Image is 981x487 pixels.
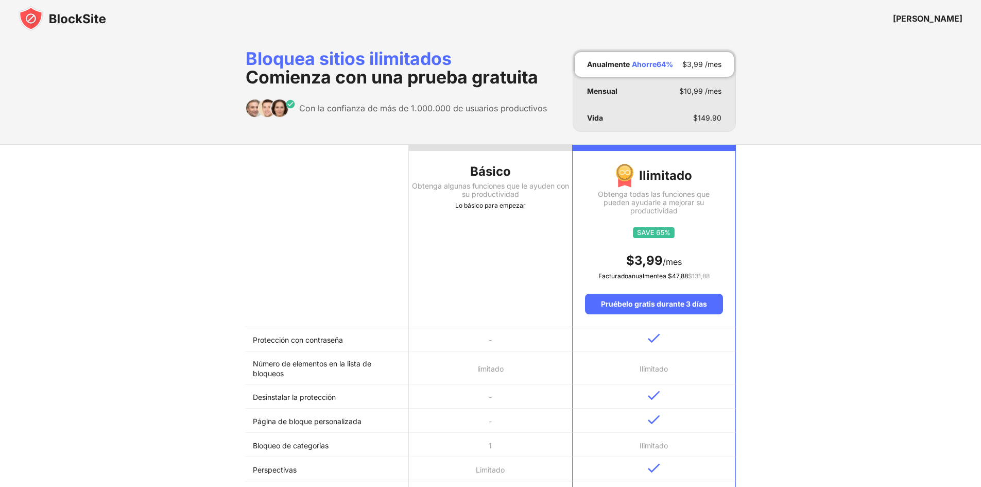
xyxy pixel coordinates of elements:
img: v-blue.svg [648,463,660,473]
img: save65.svg [633,227,675,238]
font: 3,99 /mes [687,60,721,69]
font: Perspectivas [253,465,297,474]
font: Básico [470,164,511,179]
font: $ [626,253,634,268]
font: [PERSON_NAME] [893,13,962,24]
font: $ [693,113,698,122]
font: Ahorre [632,60,657,69]
font: 64 [657,60,666,69]
font: Mensual [587,87,617,95]
font: $ [668,272,672,280]
font: Ilimitado [640,441,668,450]
font: Obtenga algunas funciones que le ayuden con su productividad [412,181,569,198]
font: 131,88 [692,272,710,280]
font: $ [679,87,684,95]
font: /mes [663,257,682,267]
img: v-blue.svg [648,391,660,400]
font: Con la confianza de más de 1.000.000 de usuarios productivos [299,103,547,113]
font: $ [682,60,687,69]
font: Ilimitado [640,364,668,373]
font: a [663,272,666,280]
font: Limitado [476,465,505,474]
font: Facturado [598,272,628,280]
font: Ilimitado [639,168,692,183]
font: - [489,335,492,344]
font: - [489,417,492,426]
font: Desinstalar la protección [253,393,336,401]
font: limitado [477,364,504,373]
font: Pruébelo gratis durante 3 días [601,299,707,308]
img: blocksite-icon-black.svg [19,6,106,31]
font: Bloquea sitios ilimitados [246,48,452,69]
font: Lo básico para empezar [455,201,526,209]
font: - [489,393,492,401]
font: 47,88 [672,272,688,280]
img: trusted-by.svg [246,99,296,117]
font: % [666,60,673,69]
font: Comienza con una prueba gratuita [246,66,538,88]
font: anualmente [628,272,663,280]
font: 149.90 [698,113,721,122]
font: Vida [587,113,603,122]
font: Número de elementos en la lista de bloqueos [253,359,371,378]
font: 3,99 [634,253,663,268]
img: v-blue.svg [648,333,660,343]
font: Obtenga todas las funciones que pueden ayudarle a mejorar su productividad [598,190,710,215]
font: Bloqueo de categorías [253,441,329,450]
font: Anualmente [587,60,630,69]
img: Medalla premium de img [615,163,634,188]
img: v-blue.svg [648,415,660,425]
font: $ [688,272,692,280]
font: Protección con contraseña [253,335,343,344]
font: 1 [489,441,492,450]
font: Página de bloque personalizada [253,417,362,426]
font: 10,99 /mes [684,87,721,95]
